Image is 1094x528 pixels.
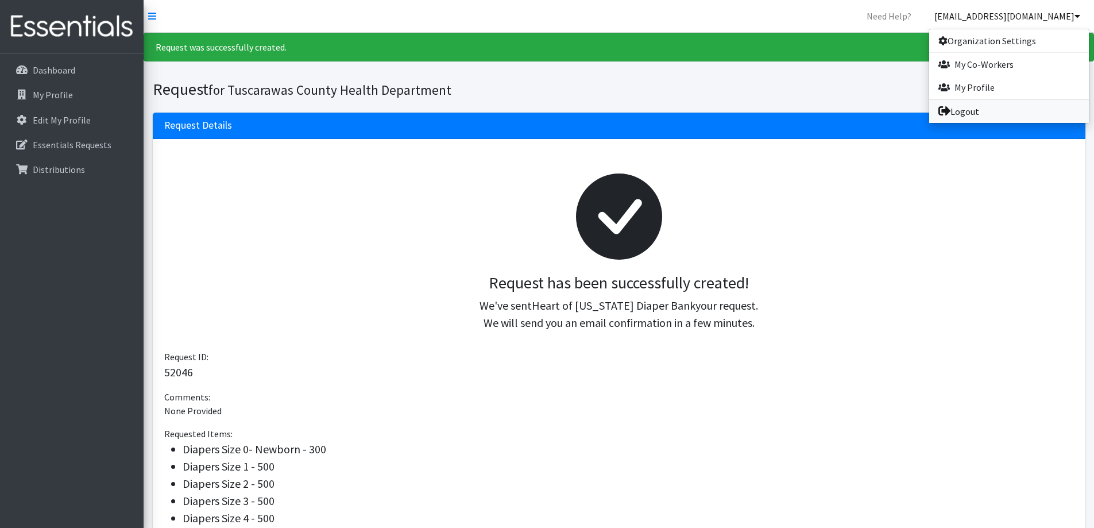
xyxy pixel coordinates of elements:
li: Diapers Size 1 - 500 [183,458,1074,475]
p: Dashboard [33,64,75,76]
a: Logout [929,100,1089,123]
li: Diapers Size 2 - 500 [183,475,1074,492]
div: Request was successfully created. [144,33,1094,61]
h1: Request [153,79,615,99]
a: Organization Settings [929,29,1089,52]
li: Diapers Size 0- Newborn - 300 [183,441,1074,458]
p: My Profile [33,89,73,101]
li: Diapers Size 4 - 500 [183,510,1074,527]
span: Request ID: [164,351,208,363]
a: Essentials Requests [5,133,139,156]
p: 52046 [164,364,1074,381]
a: My Co-Workers [929,53,1089,76]
span: Comments: [164,391,210,403]
a: Edit My Profile [5,109,139,132]
a: Dashboard [5,59,139,82]
h3: Request has been successfully created! [173,273,1065,293]
a: Distributions [5,158,139,181]
li: Diapers Size 3 - 500 [183,492,1074,510]
a: My Profile [929,76,1089,99]
p: Essentials Requests [33,139,111,151]
a: My Profile [5,83,139,106]
a: [EMAIL_ADDRESS][DOMAIN_NAME] [925,5,1089,28]
p: We've sent your request. We will send you an email confirmation in a few minutes. [173,297,1065,332]
p: Distributions [33,164,85,175]
small: for Tuscarawas County Health Department [208,82,451,98]
span: Heart of [US_STATE] Diaper Bank [532,298,695,313]
a: Need Help? [857,5,921,28]
img: HumanEssentials [5,7,139,46]
span: Requested Items: [164,428,233,440]
p: Edit My Profile [33,114,91,126]
h3: Request Details [164,120,232,132]
span: None Provided [164,405,222,417]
